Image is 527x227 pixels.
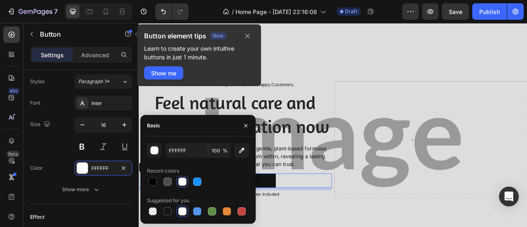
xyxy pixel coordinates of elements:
p: 30-day money-back guarantee included [77,214,179,222]
button: Paragraph 1* [75,74,132,89]
p: Button [40,29,110,39]
div: Undo/Redo [155,3,189,20]
input: Eg: FFFFFF [165,143,208,158]
span: / [232,7,234,16]
span: Paragraph 1* [78,78,110,85]
div: Beta [6,151,20,157]
button: Save [442,3,469,20]
div: Button [10,180,29,187]
div: Recent colors [147,167,179,175]
div: Suggested for you [147,197,189,204]
button: <p>shop now</p> [71,191,174,210]
div: 450 [8,88,20,94]
div: Basic [147,122,160,129]
div: Font [30,99,40,107]
div: Drop element here [354,145,398,152]
div: Styles [30,78,44,85]
button: Publish [472,3,507,20]
div: Show more [62,185,100,194]
span: Draft [345,8,357,15]
div: Effect [30,213,44,221]
div: Publish [479,7,500,16]
button: 7 [3,3,61,20]
span: Home Page - [DATE] 22:16:08 [236,7,317,16]
button: Show more [30,182,132,197]
p: Settings [41,51,64,59]
span: % [223,147,228,154]
div: Open Intercom Messenger [499,187,519,206]
p: 7 [54,7,58,16]
iframe: Design area [139,23,527,227]
div: Inter [91,100,130,107]
div: Size [30,119,52,130]
div: Color [30,164,43,172]
span: Save [449,8,462,15]
div: FFFFFF [91,165,115,172]
p: shop now [105,196,141,205]
p: Advanced [81,51,109,59]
